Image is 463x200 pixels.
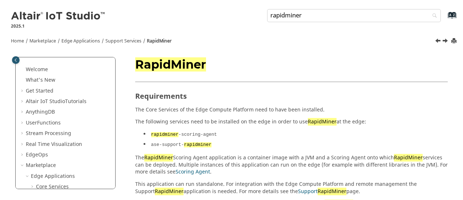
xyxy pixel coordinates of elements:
[452,36,458,46] button: Print this page
[105,38,141,44] a: Support Services
[20,130,26,137] span: Expand Stream Processing
[20,87,26,95] span: Expand Get Started
[135,118,448,126] p: The following services need to be installed on the edge in order to use at the edge:
[443,37,449,46] a: Next topic: Scoring Agent
[147,38,172,44] a: RapidMiner
[26,130,71,137] a: Stream Processing
[26,151,48,159] a: EdgeOps
[436,37,442,46] a: Previous topic: Rules
[26,108,55,116] a: AnythingDB
[135,82,448,104] h2: Requirements
[135,181,448,195] p: This application can run standalone. For integration with the Edge Compute Platform and remote ma...
[26,119,61,127] a: UserFunctions
[26,98,65,105] span: Altair IoT Studio
[26,76,55,84] a: What's New
[20,151,26,159] span: Expand EdgeOps
[26,66,48,73] a: Welcome
[36,183,69,191] a: Core Services
[31,172,75,180] a: Edge Applications
[318,188,346,195] span: RapidMiner
[11,11,106,22] img: Altair IoT Studio
[29,38,56,44] a: Marketplace
[26,162,56,169] a: Marketplace
[20,119,26,127] span: Expand UserFunctions
[151,132,179,137] span: rapidminer
[26,87,53,95] a: Get Started
[26,140,82,148] a: Real Time Visualization
[394,154,423,162] span: RapidMiner
[37,119,61,127] span: Functions
[135,106,448,114] p: The Core Services of the Edge Compute Platform need to have been installed.
[150,131,218,138] code: -scoring-agent
[30,183,36,191] span: Expand Core Services
[135,57,206,72] span: RapidMiner
[11,23,106,29] p: 2025.1
[267,9,441,22] input: Search query
[423,9,443,23] button: Search
[20,162,26,169] span: Collapse Marketplace
[436,15,452,23] a: Go to index terms page
[155,188,184,195] span: RapidMiner
[176,168,210,176] a: Scoring Agent
[25,173,31,180] span: Collapse Edge Applications
[184,142,212,147] span: rapidminer
[11,38,24,44] a: Home
[26,98,86,105] a: Altair IoT StudioTutorials
[308,118,337,126] span: RapidMiner
[61,38,100,44] a: Edge Applications
[135,154,448,176] p: The Scoring Agent application is a container image with a JVM and a Scoring Agent onto which serv...
[20,98,26,105] span: Expand Altair IoT StudioTutorials
[144,154,173,162] span: RapidMiner
[298,188,346,195] a: SupportRapidMiner
[20,109,26,116] span: Expand AnythingDB
[150,142,213,148] code: ase-support-
[12,56,20,64] button: Toggle publishing table of content
[20,141,26,148] span: Expand Real Time Visualization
